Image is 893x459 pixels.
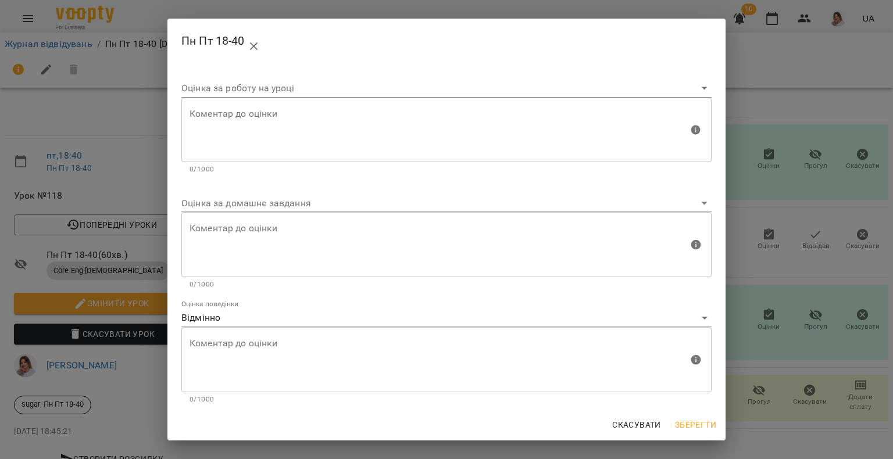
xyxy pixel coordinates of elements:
div: Відмінно [181,309,712,328]
div: Максимальна кількість: 1000 символів [181,98,712,175]
p: 0/1000 [190,279,703,291]
h2: Пн Пт 18-40 [181,28,712,56]
label: Оцінка поведінки [181,300,238,307]
button: close [240,33,268,60]
button: Зберегти [670,414,721,435]
div: Максимальна кількість: 1000 символів [181,327,712,405]
span: Зберегти [675,418,716,432]
span: Скасувати [612,418,661,432]
div: Максимальна кількість: 1000 символів [181,212,712,290]
p: 0/1000 [190,394,703,406]
p: 0/1000 [190,164,703,175]
button: Скасувати [608,414,666,435]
